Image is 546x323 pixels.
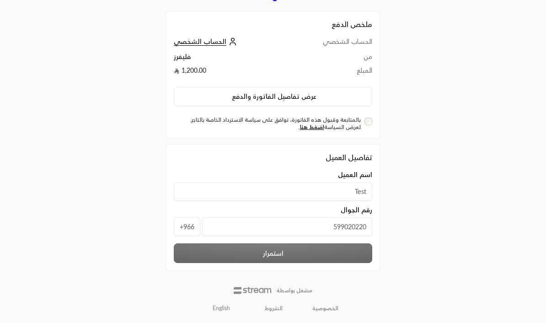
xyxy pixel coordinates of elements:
[174,66,287,80] td: 1,200.00
[174,19,372,30] h2: ملخص الدفع
[312,305,338,312] a: الخصوصية
[174,87,372,106] button: عرض تفاصيل الفاتورة والدفع
[202,217,372,236] input: رقم الجوال
[208,301,235,316] a: English
[177,116,361,131] label: بالمتابعة وقبول هذه الفاتورة، توافق على سياسة الاسترداد الخاصة بالتاجر. لعرض السياسة .
[174,38,226,46] span: الحساب الشخصي
[338,170,372,179] span: اسم العميل
[174,52,287,66] td: فليفرز
[174,217,200,236] span: +966
[265,305,283,312] a: الشروط
[277,287,312,294] p: مشغل بواسطة
[287,66,372,80] td: المبلغ
[287,52,372,66] td: من
[300,124,324,130] a: اضغط هنا
[174,152,372,163] div: تفاصيل العميل
[287,37,372,52] td: الحساب الشخصي
[174,183,372,201] input: اسم العميل
[174,38,239,45] a: الحساب الشخصي
[341,205,372,215] span: رقم الجوال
